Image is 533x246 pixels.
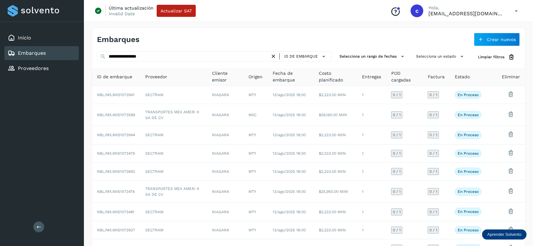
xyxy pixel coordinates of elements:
[337,51,408,62] button: Selecciona un rango de fechas
[428,5,505,11] p: Hola,
[314,86,357,104] td: $2,223.00 MXN
[284,53,318,59] span: ID de embarque
[393,151,401,155] span: 0 / 1
[458,113,479,117] p: En proceso
[97,113,135,117] span: NBL/MX.MX51073589
[109,11,135,17] p: Invalid Date
[319,70,352,83] span: Costo planificado
[18,65,49,71] a: Proveedores
[429,113,437,117] span: 0 / 1
[18,50,46,56] a: Embarques
[393,113,401,117] span: 0 / 1
[140,144,207,163] td: SECTRAM
[97,133,135,137] span: NBL/MX.MX51073944
[273,113,306,117] span: 13/ago/2025 18:00
[429,190,437,193] span: 0 / 1
[97,35,140,44] h4: Embarques
[243,181,268,203] td: MTY
[393,190,401,193] span: 0 / 1
[455,74,470,80] span: Estado
[357,163,386,181] td: 1
[314,221,357,239] td: $2,223.00 MXN
[161,9,192,13] span: Actualizar SAT
[393,228,401,232] span: 0 / 1
[428,11,505,17] p: cavila@niagarawater.com
[273,70,309,83] span: Fecha de embarque
[429,170,437,173] span: 0 / 1
[357,203,386,221] td: 1
[393,93,401,97] span: 0 / 1
[140,221,207,239] td: SECTRAM
[502,74,520,80] span: Eliminar
[357,104,386,126] td: 1
[140,104,207,126] td: TRANSPORTES MEX AMERI K SA DE CV
[273,228,306,232] span: 13/ago/2025 18:00
[487,232,522,237] p: Aprender Solvento
[207,203,243,221] td: NIAGARA
[243,203,268,221] td: MTY
[140,126,207,144] td: SECTRAM
[458,93,479,97] p: En proceso
[109,5,154,11] p: Última actualización
[282,52,329,61] button: ID de embarque
[97,93,134,97] span: NBL/MX.MX51073941
[429,228,437,232] span: 0 / 1
[357,86,386,104] td: 1
[97,74,132,80] span: ID de embarque
[243,221,268,239] td: MTY
[357,126,386,144] td: 1
[207,181,243,203] td: NIAGARA
[145,74,167,80] span: Proveedor
[207,221,243,239] td: NIAGARA
[243,126,268,144] td: MTY
[393,133,401,137] span: 0 / 1
[207,126,243,144] td: NIAGARA
[314,203,357,221] td: $2,223.00 MXN
[428,74,445,80] span: Factura
[243,104,268,126] td: MXC
[429,133,437,137] span: 0 / 1
[458,151,479,156] p: En proceso
[157,5,196,17] button: Actualizar SAT
[140,86,207,104] td: SECTRAM
[97,210,134,214] span: NBL/MX.MX51073481
[4,61,79,75] div: Proveedores
[97,228,135,232] span: NBL/MX.MX51073937
[393,170,401,173] span: 0 / 1
[458,228,479,232] p: En proceso
[391,70,418,83] span: POD cargadas
[249,74,263,80] span: Origen
[273,151,306,156] span: 13/ago/2025 18:00
[458,189,479,194] p: En proceso
[140,163,207,181] td: SECTRAM
[207,163,243,181] td: NIAGARA
[429,93,437,97] span: 0 / 1
[207,104,243,126] td: NIAGARA
[140,203,207,221] td: SECTRAM
[140,181,207,203] td: TRANSPORTES MEX AMERI K SA DE CV
[393,210,401,214] span: 0 / 1
[207,144,243,163] td: NIAGARA
[357,181,386,203] td: 1
[474,33,520,46] button: Crear nuevos
[487,37,516,42] span: Crear nuevos
[413,51,468,62] button: Selecciona un estado
[273,210,306,214] span: 12/ago/2025 18:00
[473,51,520,63] button: Limpiar filtros
[362,74,381,80] span: Entregas
[4,31,79,45] div: Inicio
[243,86,268,104] td: MTY
[357,144,386,163] td: 1
[243,144,268,163] td: MTY
[97,169,135,174] span: NBL/MX.MX51073692
[429,210,437,214] span: 0 / 1
[18,35,31,41] a: Inicio
[273,189,306,194] span: 13/ago/2025 18:00
[314,126,357,144] td: $2,223.00 MXN
[273,169,306,174] span: 13/ago/2025 18:00
[212,70,238,83] span: Cliente emisor
[482,229,527,240] div: Aprender Solvento
[478,54,504,60] span: Limpiar filtros
[314,144,357,163] td: $2,223.00 MXN
[458,209,479,214] p: En proceso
